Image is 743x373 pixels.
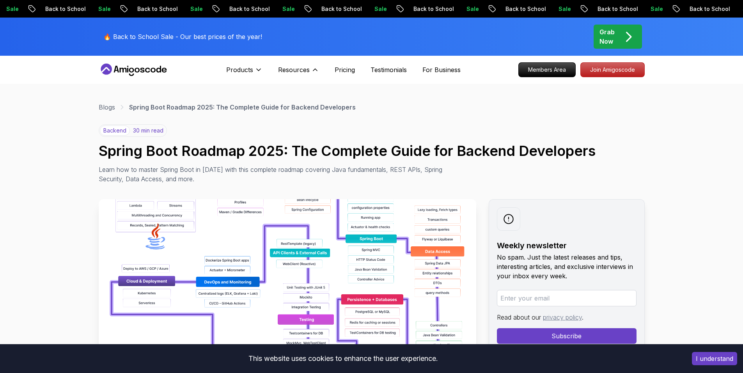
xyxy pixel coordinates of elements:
a: privacy policy [543,313,582,321]
a: Members Area [518,62,576,77]
div: This website uses cookies to enhance the user experience. [6,350,680,367]
p: Back to School [402,5,455,13]
p: Sale [179,5,204,13]
p: Join Amigoscode [581,63,644,77]
p: Back to School [218,5,271,13]
h2: Weekly newsletter [497,240,637,251]
p: Back to School [126,5,179,13]
p: Sale [87,5,112,13]
p: Back to School [586,5,639,13]
p: Sale [455,5,480,13]
p: Sale [639,5,664,13]
h1: Spring Boot Roadmap 2025: The Complete Guide for Backend Developers [99,143,645,159]
p: No spam. Just the latest releases and tips, interesting articles, and exclusive interviews in you... [497,253,637,281]
button: Resources [278,65,319,81]
p: 🔥 Back to School Sale - Our best prices of the year! [103,32,262,41]
p: Back to School [494,5,547,13]
p: Sale [271,5,296,13]
a: For Business [422,65,461,74]
a: Join Amigoscode [580,62,645,77]
p: Learn how to master Spring Boot in [DATE] with this complete roadmap covering Java fundamentals, ... [99,165,448,184]
p: Sale [363,5,388,13]
p: Grab Now [599,27,615,46]
input: Enter your email [497,290,637,306]
a: Pricing [335,65,355,74]
a: Testimonials [371,65,407,74]
p: Back to School [678,5,731,13]
p: Sale [547,5,572,13]
p: Back to School [34,5,87,13]
p: Members Area [519,63,575,77]
button: Accept cookies [692,352,737,365]
p: Resources [278,65,310,74]
button: Subscribe [497,328,637,344]
button: Products [226,65,262,81]
p: Products [226,65,253,74]
p: Back to School [310,5,363,13]
p: Read about our . [497,313,637,322]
